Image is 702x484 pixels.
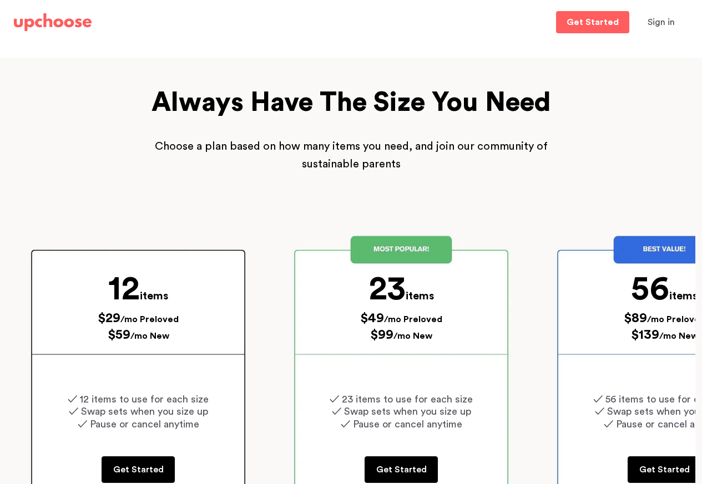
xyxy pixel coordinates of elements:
img: UpChoose [14,13,92,31]
span: items [669,291,698,302]
span: $89 [624,312,647,325]
span: /mo Preloved [120,315,179,324]
span: items [406,291,434,302]
span: ✓ Pause or cancel anytime [78,419,199,429]
a: Get Started [365,456,438,483]
span: $29 [98,312,120,325]
span: $49 [360,312,384,325]
span: Always Have The Size You Need [151,89,551,116]
span: $99 [370,328,393,342]
span: ✓ Pause or cancel anytime [341,419,462,429]
span: Choose a plan based on how many items you need, and join our community of sustainable parents [155,141,548,170]
a: Get Started [556,11,629,33]
span: $139 [631,328,659,342]
span: ✓ 12 items to use for each size [68,394,209,404]
span: Sign in [648,18,675,27]
p: Get Started [376,463,427,476]
span: ✓ 23 items to use for each size [330,394,473,404]
span: ✓ Swap sets when you size up [69,406,208,416]
span: 56 [631,272,669,305]
span: /mo New [130,332,169,340]
button: Sign in [634,11,689,33]
p: Get Started [567,18,619,27]
span: 23 [369,272,406,305]
a: Get Started [102,456,175,483]
span: /mo New [393,332,432,340]
span: $59 [108,328,130,342]
span: /mo Preloved [384,315,442,324]
span: ✓ Swap sets when you size up [332,406,471,416]
a: UpChoose [14,11,92,34]
span: items [140,291,168,302]
a: Get Started [628,456,701,483]
span: 12 [108,272,140,305]
span: /mo New [659,332,698,340]
p: Get Started [113,463,164,476]
p: Get Started [639,463,690,476]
